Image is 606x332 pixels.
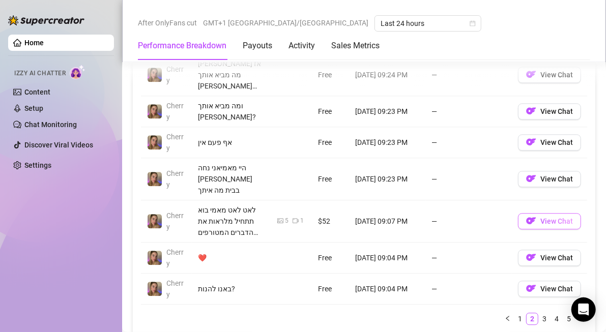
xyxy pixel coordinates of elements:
span: Cherry [166,102,184,121]
a: OFView Chat [518,177,581,185]
td: [DATE] 09:07 PM [349,200,425,243]
div: ❤️ [198,252,265,263]
a: Discover Viral Videos [24,141,93,149]
img: Cherry [148,214,162,228]
span: Cherry [166,133,184,152]
td: — [425,127,512,158]
button: OFView Chat [518,134,581,150]
td: [DATE] 09:23 PM [349,96,425,127]
span: GMT+1 [GEOGRAPHIC_DATA]/[GEOGRAPHIC_DATA] [203,15,368,31]
img: Cherry [148,104,162,118]
span: View Chat [540,217,573,225]
a: Chat Monitoring [24,120,77,129]
a: Content [24,88,50,96]
td: [DATE] 09:23 PM [349,158,425,200]
td: — [425,200,512,243]
img: Cherry [148,68,162,82]
span: left [505,315,511,321]
a: OFView Chat [518,109,581,117]
a: OFView Chat [518,256,581,264]
a: 5 [563,313,574,324]
td: — [425,158,512,200]
li: 5 [563,313,575,325]
span: Cherry [166,169,184,189]
td: [DATE] 09:24 PM [349,54,425,96]
td: Free [312,243,349,274]
a: 1 [514,313,526,324]
span: View Chat [540,71,573,79]
button: OFView Chat [518,67,581,83]
div: Open Intercom Messenger [571,297,596,322]
span: View Chat [540,285,573,293]
img: Cherry [148,282,162,296]
img: Cherry [148,251,162,265]
button: OFView Chat [518,281,581,297]
span: picture [277,218,283,224]
button: OFView Chat [518,250,581,266]
span: Cherry [166,248,184,267]
td: Free [312,96,349,127]
button: OFView Chat [518,171,581,187]
div: Activity [288,40,315,52]
td: [DATE] 09:23 PM [349,127,425,158]
img: logo-BBDzfeDw.svg [8,15,84,25]
a: OFView Chat [518,140,581,148]
div: Sales Metrics [331,40,380,52]
div: Payouts [243,40,272,52]
div: באנו להנות? [198,283,265,294]
a: 4 [551,313,562,324]
td: Free [312,127,349,158]
a: Setup [24,104,43,112]
td: — [425,54,512,96]
td: $52 [312,200,349,243]
a: OFView Chat [518,219,581,227]
div: היי מאמיאני נחה [PERSON_NAME] בבית מה איתך [198,162,265,196]
li: 1 [514,313,526,325]
span: Izzy AI Chatter [14,69,66,78]
a: 3 [539,313,550,324]
button: OFView Chat [518,103,581,119]
li: Previous Page [502,313,514,325]
span: Cherry [166,65,184,84]
img: OF [526,173,536,184]
td: Free [312,158,349,200]
img: OF [526,283,536,293]
li: 4 [551,313,563,325]
span: calendar [470,20,476,26]
div: Performance Breakdown [138,40,226,52]
button: OFView Chat [518,213,581,229]
img: OF [526,137,536,147]
span: View Chat [540,107,573,115]
span: After OnlyFans cut [138,15,197,31]
td: [DATE] 09:04 PM [349,243,425,274]
button: left [502,313,514,325]
a: OFView Chat [518,287,581,295]
td: — [425,243,512,274]
img: AI Chatter [70,65,85,79]
span: View Chat [540,175,573,183]
span: Cherry [166,279,184,298]
img: OF [526,252,536,262]
span: View Chat [540,254,573,262]
a: Settings [24,161,51,169]
div: 5 [285,216,288,226]
a: Home [24,39,44,47]
span: Cherry [166,212,184,231]
td: — [425,96,512,127]
div: אף פעם אין [198,137,265,148]
img: OF [526,106,536,116]
a: 2 [527,313,538,324]
span: video-camera [293,218,299,224]
td: Free [312,274,349,305]
img: Cherry [148,172,162,186]
div: ומה מביא אותך [PERSON_NAME]? [198,100,265,123]
li: 2 [526,313,538,325]
td: [DATE] 09:04 PM [349,274,425,305]
img: OF [526,69,536,79]
a: OFView Chat [518,73,581,81]
td: Free [312,54,349,96]
td: — [425,274,512,305]
div: 1 [300,216,304,226]
div: [PERSON_NAME] אז מה מביא אותך [PERSON_NAME] הערב מאמי באנו להנות? [198,58,265,92]
div: לאט לאט מאמי בוא תתחיל מלראות את הדברים המטורפים שצילמתי היום 🤭 [198,204,265,238]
